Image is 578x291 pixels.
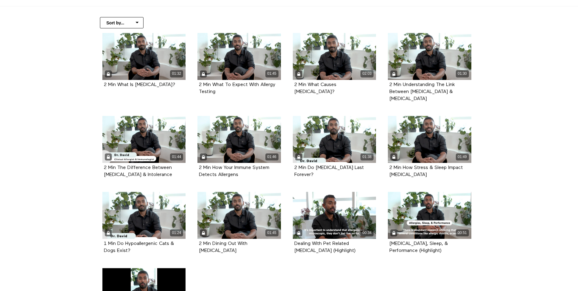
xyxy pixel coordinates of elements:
[360,229,374,236] div: 00:34
[265,229,278,236] div: 01:45
[102,116,186,163] a: 2 Min The Difference Between Food Allergy & Intolerance 01:44
[389,165,463,177] a: 2 Min How Stress & Sleep Impact [MEDICAL_DATA]
[294,165,364,177] a: 2 Min Do [MEDICAL_DATA] Last Forever?
[102,33,186,80] a: 2 Min What Is Lactose Intolerance? 01:32
[170,153,183,160] div: 01:44
[102,192,186,239] a: 1 Min Do Hypoallergenic Cats & Dogs Exist? 01:24
[199,241,247,253] a: 2 Min Dining Out With [MEDICAL_DATA]
[389,82,455,101] a: 2 Min Understanding The Link Between [MEDICAL_DATA] & [MEDICAL_DATA]
[456,70,469,77] div: 01:30
[294,241,356,253] a: Dealing With Pet Related [MEDICAL_DATA] (Highlight)
[104,165,172,177] a: 2 Min The Difference Between [MEDICAL_DATA] & Intolerance
[388,192,471,239] a: Allergies, Sleep, & Performance (Highlight) 00:51
[294,82,336,94] strong: 2 Min What Causes Hives?
[294,165,364,177] strong: 2 Min Do Allergies Last Forever?
[293,33,376,80] a: 2 Min What Causes Hives? 02:03
[199,165,269,177] a: 2 Min How Your Immune System Detects Allergens
[104,82,175,87] strong: 2 Min What Is Lactose Intolerance?
[360,70,374,77] div: 02:03
[104,82,175,87] a: 2 Min What Is [MEDICAL_DATA]?
[197,192,281,239] a: 2 Min Dining Out With Food Allergies 01:45
[388,116,471,163] a: 2 Min How Stress & Sleep Impact Allergies 01:49
[197,116,281,163] a: 2 Min How Your Immune System Detects Allergens 01:46
[293,192,376,239] a: Dealing With Pet Related Allergies (Highlight) 00:34
[170,70,183,77] div: 01:32
[294,241,356,253] strong: Dealing With Pet Related Allergies (Highlight)
[294,82,336,94] a: 2 Min What Causes [MEDICAL_DATA]?
[104,241,174,253] a: 1 Min Do Hypoallergenic Cats & Dogs Exist?
[104,165,172,177] strong: 2 Min The Difference Between Food Allergy & Intolerance
[389,82,455,101] strong: 2 Min Understanding The Link Between Allergies & Asthma
[388,33,471,80] a: 2 Min Understanding The Link Between Allergies & Asthma 01:30
[170,229,183,236] div: 01:24
[360,153,374,160] div: 01:38
[265,153,278,160] div: 01:46
[199,241,247,253] strong: 2 Min Dining Out With Food Allergies
[389,165,463,177] strong: 2 Min How Stress & Sleep Impact Allergies
[265,70,278,77] div: 01:45
[389,241,448,253] strong: Allergies, Sleep, & Performance (Highlight)
[456,153,469,160] div: 01:49
[199,82,275,94] a: 2 Min What To Expect With Allergy Testing
[197,33,281,80] a: 2 Min What To Expect With Allergy Testing 01:45
[389,241,448,253] a: [MEDICAL_DATA], Sleep, & Performance (Highlight)
[456,229,469,236] div: 00:51
[293,116,376,163] a: 2 Min Do Allergies Last Forever? 01:38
